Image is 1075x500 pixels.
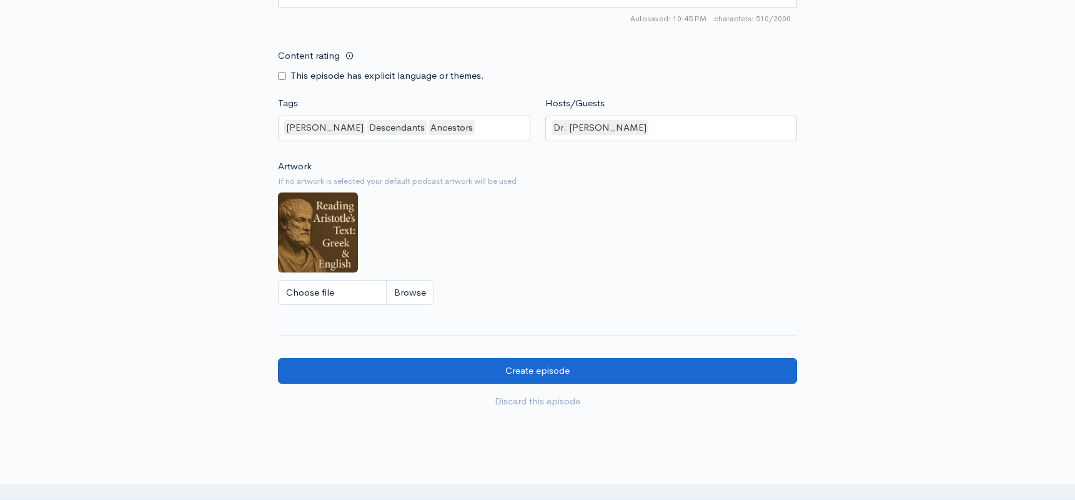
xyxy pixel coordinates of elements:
[278,358,797,384] input: Create episode
[290,69,484,83] label: This episode has explicit language or themes.
[630,13,706,24] span: Autosaved: 10:45 PM
[714,13,791,24] span: 510/2000
[278,96,298,111] label: Tags
[367,120,427,136] div: Descendants
[278,159,312,174] label: Artwork
[429,120,475,136] div: Ancestors
[278,43,340,69] label: Content rating
[278,389,797,414] a: Discard this episode
[552,120,648,136] div: Dr. [PERSON_NAME]
[284,120,365,136] div: [PERSON_NAME]
[545,96,605,111] label: Hosts/Guests
[278,175,797,187] small: If no artwork is selected your default podcast artwork will be used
